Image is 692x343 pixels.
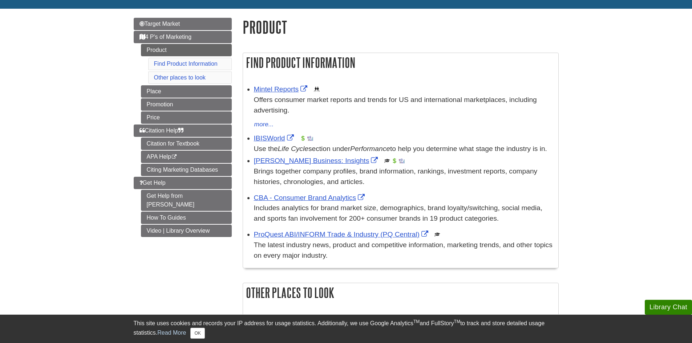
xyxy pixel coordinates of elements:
a: Link opens in new window [254,134,296,142]
div: Use the section under to help you determine what stage the industry is in. [254,144,555,154]
a: Product [141,44,232,56]
i: Performance [350,145,390,152]
h1: Product [243,18,559,36]
a: Citation Help [134,124,232,137]
img: Financial Report [300,135,306,141]
a: Place [141,85,232,98]
sup: TM [454,319,460,324]
a: How To Guides [141,212,232,224]
p: Includes analytics for brand market size, demographics, brand loyalty/switching, social media, an... [254,203,555,224]
a: Link opens in new window [254,230,430,238]
img: Industry Report [307,135,313,141]
img: Demographics [314,86,320,92]
sup: TM [413,319,420,324]
button: Library Chat [645,300,692,315]
a: APA Help [141,151,232,163]
img: Financial Report [392,158,397,164]
a: Read More [157,330,186,336]
a: Link opens in new window [254,157,380,164]
h2: Other places to look [243,283,558,302]
p: Offers consumer market reports and trends for US and international marketplaces, including advert... [254,95,555,116]
a: Target Market [134,18,232,30]
span: Get Help [139,180,166,186]
button: more... [254,119,274,130]
a: Promotion [141,98,232,111]
span: Citation Help [139,127,184,134]
p: The latest industry news, product and competitive information, marketing trends, and other topics... [254,240,555,261]
a: Citation for Textbook [141,138,232,150]
span: 4 P's of Marketing [139,34,192,40]
a: Other places to look [154,74,206,81]
div: This site uses cookies and records your IP address for usage statistics. Additionally, we use Goo... [134,319,559,339]
a: Find Product Information [154,61,218,67]
p: Brings together company profiles, brand information, rankings, investment reports, company histor... [254,166,555,187]
a: Price [141,111,232,124]
img: Scholarly or Peer Reviewed [434,232,440,237]
img: Scholarly or Peer Reviewed [384,158,390,164]
a: Link opens in new window [254,85,309,93]
h2: Find Product Information [243,53,558,72]
i: This link opens in a new window [171,155,177,159]
span: Target Market [139,21,180,27]
a: Citing Marketing Databases [141,164,232,176]
a: 4 P's of Marketing [134,31,232,43]
img: Industry Report [399,158,405,164]
a: Video | Library Overview [141,225,232,237]
div: Guide Page Menu [134,18,232,237]
a: Get Help [134,177,232,189]
button: Close [190,328,205,339]
a: Get Help from [PERSON_NAME] [141,190,232,211]
a: Link opens in new window [254,194,367,201]
i: Life Cycle [278,145,308,152]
